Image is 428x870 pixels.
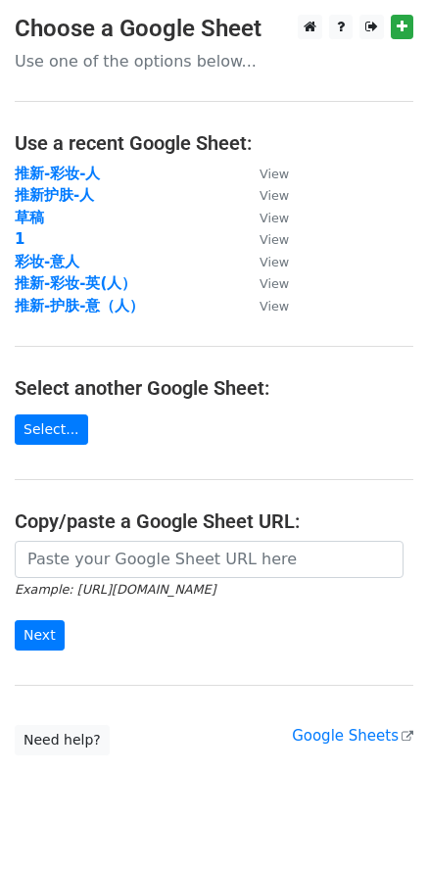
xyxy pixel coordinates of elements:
[15,297,144,314] a: 推新-护肤-意（人）
[240,230,289,248] a: View
[240,165,289,182] a: View
[260,276,289,291] small: View
[15,274,136,292] a: 推新-彩妆-英(人）
[240,209,289,226] a: View
[15,509,413,533] h4: Copy/paste a Google Sheet URL:
[240,186,289,204] a: View
[15,725,110,755] a: Need help?
[15,209,44,226] a: 草稿
[15,620,65,651] input: Next
[15,253,79,270] a: 彩妆-意人
[15,131,413,155] h4: Use a recent Google Sheet:
[15,414,88,445] a: Select...
[240,297,289,314] a: View
[260,211,289,225] small: View
[15,582,215,597] small: Example: [URL][DOMAIN_NAME]
[15,51,413,72] p: Use one of the options below...
[260,232,289,247] small: View
[240,274,289,292] a: View
[260,299,289,314] small: View
[240,253,289,270] a: View
[260,255,289,269] small: View
[15,230,24,248] a: 1
[15,376,413,400] h4: Select another Google Sheet:
[260,188,289,203] small: View
[15,541,404,578] input: Paste your Google Sheet URL here
[260,167,289,181] small: View
[15,186,94,204] a: 推新护肤-人
[292,727,413,745] a: Google Sheets
[15,15,413,43] h3: Choose a Google Sheet
[15,165,100,182] a: 推新-彩妆-人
